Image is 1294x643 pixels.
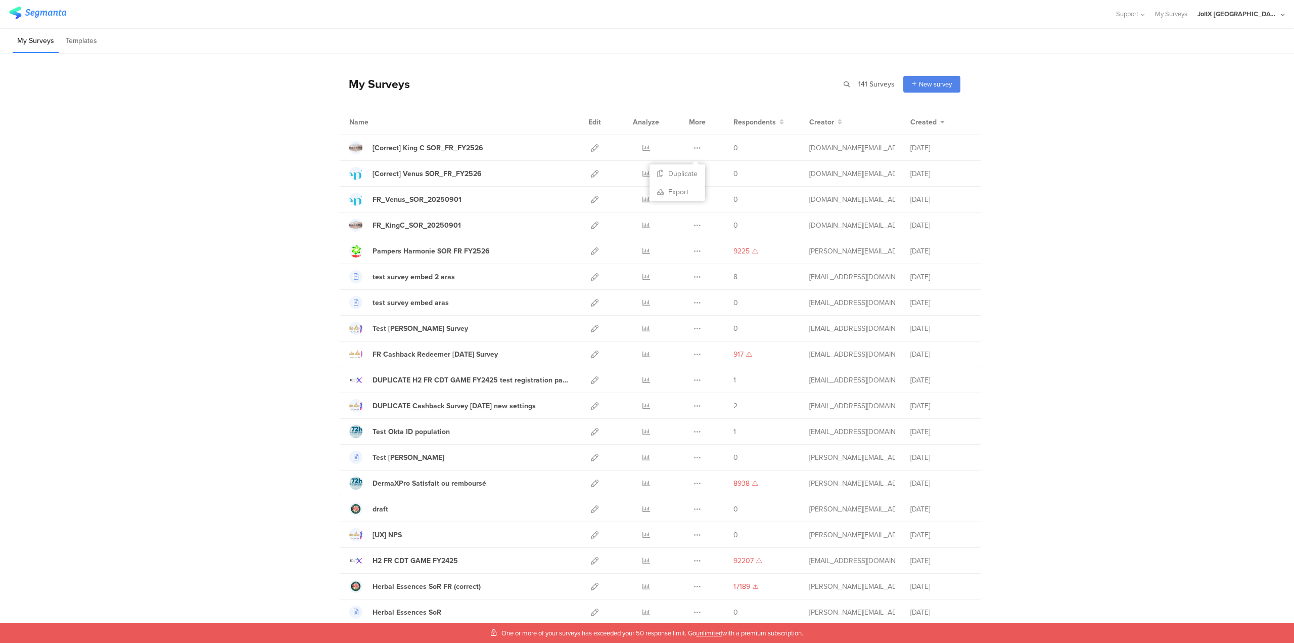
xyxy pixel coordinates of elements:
[910,478,971,489] div: [DATE]
[696,628,722,638] span: unlimited
[858,79,895,90] span: 141 Surveys
[650,183,705,201] a: Export
[349,399,536,412] a: DUPLICATE Cashback Survey [DATE] new settings
[349,141,483,154] a: [Correct] King C SOR_FR_FY2526
[910,272,971,282] div: [DATE]
[349,219,461,232] a: FR_KingC_SOR_20250901
[733,375,736,385] span: 1
[686,109,708,135] div: More
[809,504,895,515] div: jones.aj.11@pg.com
[9,7,66,19] img: segmanta logo
[373,272,455,282] div: test survey embed 2 aras
[373,401,536,411] div: DUPLICATE Cashback Survey October 2024 new settings
[733,426,736,437] span: 1
[809,452,895,463] div: benetou.ib@pg.com
[373,581,481,592] div: Herbal Essences SoR FR (correct)
[910,323,971,334] div: [DATE]
[733,581,750,592] span: 17189
[373,323,468,334] div: Test Laurine Cashback Survey
[733,452,738,463] span: 0
[373,194,461,205] div: FR_Venus_SOR_20250901
[349,167,482,180] a: [Correct] Venus SOR_FR_FY2526
[733,143,738,153] span: 0
[349,477,486,490] a: DermaXPro Satisfait ou remboursé
[910,401,971,411] div: [DATE]
[349,244,490,258] a: Pampers Harmonie SOR FR FY2526
[910,375,971,385] div: [DATE]
[339,75,410,93] div: My Surveys
[373,375,569,385] div: DUPLICATE H2 FR CDT GAME FY2425 test registration page removed
[910,220,971,231] div: [DATE]
[809,607,895,618] div: jones.aj.11@pg.com
[373,168,482,179] div: [Correct] Venus SOR_FR_FY2526
[733,607,738,618] span: 0
[809,117,842,127] button: Creator
[733,323,738,334] span: 0
[809,220,895,231] div: gommers.ag@pg.com
[349,528,402,541] a: [UX] NPS
[733,220,738,231] span: 0
[373,555,458,566] div: H2 FR CDT GAME FY2425
[809,426,895,437] div: ozkan.a@pg.com
[910,297,971,308] div: [DATE]
[919,79,952,89] span: New survey
[809,297,895,308] div: ozkan.a@pg.com
[809,530,895,540] div: neila.a@pg.com
[733,117,784,127] button: Respondents
[733,194,738,205] span: 0
[349,580,481,593] a: Herbal Essences SoR FR (correct)
[910,607,971,618] div: [DATE]
[733,117,776,127] span: Respondents
[373,452,444,463] div: Test Ioana
[733,297,738,308] span: 0
[733,555,754,566] span: 92207
[809,272,895,282] div: ozkan.a@pg.com
[1116,9,1138,19] span: Support
[349,502,388,516] a: draft
[373,143,483,153] div: [Correct] King C SOR_FR_FY2526
[631,109,661,135] div: Analyze
[910,504,971,515] div: [DATE]
[809,349,895,360] div: malestic.lm@pg.com
[809,401,895,411] div: debout.ld@pg.com
[650,164,705,183] button: Duplicate
[373,426,450,437] div: Test Okta ID population
[373,297,449,308] div: test survey embed aras
[349,373,569,387] a: DUPLICATE H2 FR CDT GAME FY2425 test registration page removed
[910,117,937,127] span: Created
[809,143,895,153] div: gommers.ag@pg.com
[61,29,102,53] li: Templates
[910,581,971,592] div: [DATE]
[910,426,971,437] div: [DATE]
[910,555,971,566] div: [DATE]
[910,452,971,463] div: [DATE]
[733,401,737,411] span: 2
[349,117,410,127] div: Name
[349,606,441,619] a: Herbal Essences SoR
[733,246,750,256] span: 9225
[733,168,738,179] span: 0
[809,117,834,127] span: Creator
[349,193,461,206] a: FR_Venus_SOR_20250901
[809,323,895,334] div: debout.ld@pg.com
[809,581,895,592] div: jones.aj.11@pg.com
[349,270,455,283] a: test survey embed 2 aras
[349,322,468,335] a: Test [PERSON_NAME] Survey
[13,29,59,53] li: My Surveys
[501,628,803,638] span: One or more of your surveys has exceeded your 50 response limit. Go with a premium subscription.
[373,607,441,618] div: Herbal Essences SoR
[733,504,738,515] span: 0
[349,296,449,309] a: test survey embed aras
[373,349,498,360] div: FR Cashback Redeemer MAY 25 Survey
[910,168,971,179] div: [DATE]
[373,478,486,489] div: DermaXPro Satisfait ou remboursé
[809,375,895,385] div: debout.ld@pg.com
[349,451,444,464] a: Test [PERSON_NAME]
[809,194,895,205] div: gommers.ag@pg.com
[733,530,738,540] span: 0
[373,220,461,231] div: FR_KingC_SOR_20250901
[809,555,895,566] div: malestic.lm@pg.com
[910,143,971,153] div: [DATE]
[373,504,388,515] div: draft
[910,194,971,205] div: [DATE]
